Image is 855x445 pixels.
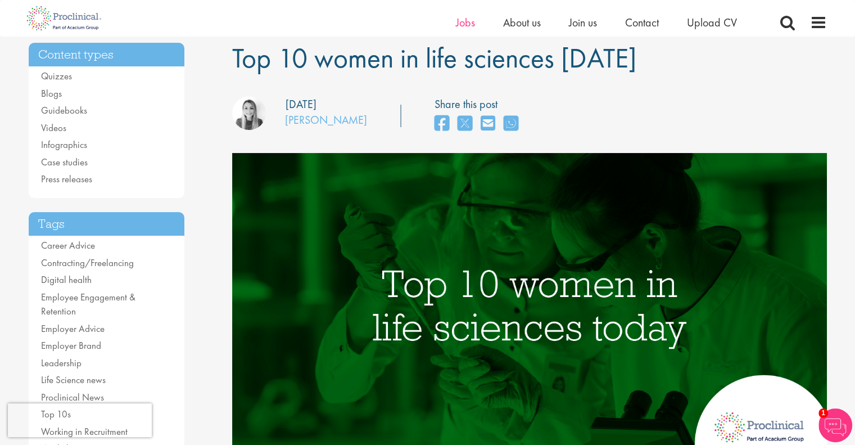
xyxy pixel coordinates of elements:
a: Employer Brand [41,339,101,352]
img: Chatbot [818,408,852,442]
a: Videos [41,122,66,134]
a: Digital health [41,273,92,286]
a: Career Advice [41,239,95,251]
a: Employer Advice [41,322,105,335]
a: Jobs [456,15,475,30]
a: share on email [481,112,495,136]
span: Top 10 women in life sciences [DATE] [232,40,636,76]
iframe: reCAPTCHA [8,403,152,437]
h3: Content types [29,43,185,67]
a: Contact [625,15,659,30]
a: Working in Recruitment [41,425,128,438]
a: Upload CV [687,15,737,30]
a: Blogs [41,87,62,100]
a: Guidebooks [41,104,87,116]
a: Leadership [41,357,82,369]
a: share on whats app [504,112,518,136]
a: Employee Engagement & Retention [41,291,135,318]
a: Contracting/Freelancing [41,257,134,269]
a: [PERSON_NAME] [285,113,367,127]
a: share on facebook [435,112,449,136]
a: Infographics [41,138,87,151]
label: Share this post [435,96,524,113]
div: [DATE] [286,96,316,113]
a: Life Science news [41,374,106,386]
a: Join us [569,15,597,30]
img: Hannah Burke [232,96,266,130]
a: Case studies [41,156,88,168]
a: Quizzes [41,70,72,82]
h3: Tags [29,212,185,236]
a: share on twitter [458,112,472,136]
span: 1 [818,408,828,418]
a: About us [503,15,541,30]
a: Proclinical News [41,391,104,403]
a: Press releases [41,173,92,185]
